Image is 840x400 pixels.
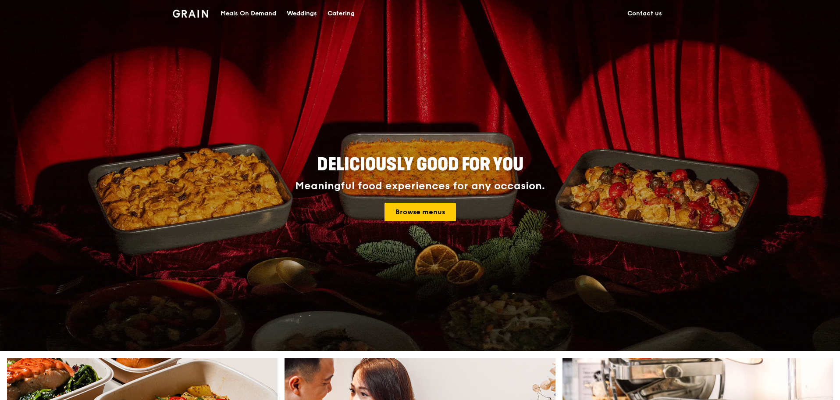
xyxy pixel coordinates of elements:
div: Catering [327,0,355,27]
span: Deliciously good for you [317,154,523,175]
a: Contact us [622,0,667,27]
div: Meals On Demand [221,0,276,27]
a: Catering [322,0,360,27]
div: Meaningful food experiences for any occasion. [262,180,578,192]
img: Grain [173,10,208,18]
div: Weddings [287,0,317,27]
a: Browse menus [384,203,456,221]
a: Weddings [281,0,322,27]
